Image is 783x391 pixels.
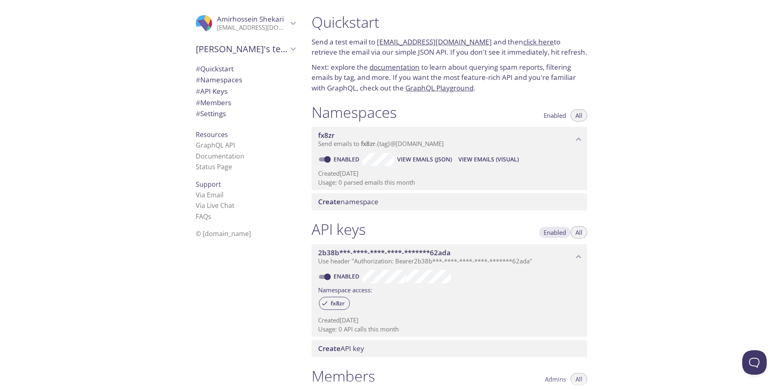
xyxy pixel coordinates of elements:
[189,63,302,75] div: Quickstart
[318,325,581,334] p: Usage: 0 API calls this month
[312,193,587,210] div: Create namespace
[369,62,420,72] a: documentation
[312,37,587,57] p: Send a test email to and then to retrieve the email via our simple JSON API. If you don't see it ...
[189,86,302,97] div: API Keys
[196,109,200,118] span: #
[196,75,200,84] span: #
[217,24,288,32] p: [EMAIL_ADDRESS][DOMAIN_NAME]
[455,153,522,166] button: View Emails (Visual)
[312,103,397,121] h1: Namespaces
[318,344,364,353] span: API key
[571,109,587,121] button: All
[539,226,571,239] button: Enabled
[571,226,587,239] button: All
[332,155,363,163] a: Enabled
[318,316,581,325] p: Created [DATE]
[312,220,366,239] h1: API keys
[196,141,235,150] a: GraphQL API
[312,127,587,152] div: fx8zr namespace
[318,344,341,353] span: Create
[458,155,519,164] span: View Emails (Visual)
[312,367,375,385] h1: Members
[196,64,234,73] span: Quickstart
[523,37,554,46] a: click here
[318,139,444,148] span: Send emails to . {tag} @[DOMAIN_NAME]
[318,130,334,140] span: fx8zr
[394,153,455,166] button: View Emails (JSON)
[196,86,200,96] span: #
[189,38,302,60] div: Amirhossein's team
[196,152,244,161] a: Documentation
[326,300,349,307] span: fx8zr
[196,43,288,55] span: [PERSON_NAME]'s team
[196,98,200,107] span: #
[332,272,363,280] a: Enabled
[540,373,571,385] button: Admins
[196,190,223,199] a: Via Email
[196,86,228,96] span: API Keys
[361,139,375,148] span: fx8zr
[196,98,231,107] span: Members
[312,13,587,31] h1: Quickstart
[318,169,581,178] p: Created [DATE]
[189,97,302,108] div: Members
[189,74,302,86] div: Namespaces
[196,64,200,73] span: #
[571,373,587,385] button: All
[217,14,284,24] span: Amirhossein Shekari
[319,297,350,310] div: fx8zr
[189,10,302,37] div: Amirhossein Shekari
[405,83,473,93] a: GraphQL Playground
[377,37,492,46] a: [EMAIL_ADDRESS][DOMAIN_NAME]
[196,201,234,210] a: Via Live Chat
[318,197,378,206] span: namespace
[196,162,232,171] a: Status Page
[742,350,767,375] iframe: Help Scout Beacon - Open
[318,178,581,187] p: Usage: 0 parsed emails this month
[196,180,221,189] span: Support
[189,108,302,119] div: Team Settings
[196,212,211,221] a: FAQ
[312,340,587,357] div: Create API Key
[312,62,587,93] p: Next: explore the to learn about querying spam reports, filtering emails by tag, and more. If you...
[196,109,226,118] span: Settings
[539,109,571,121] button: Enabled
[196,75,242,84] span: Namespaces
[318,283,372,295] label: Namespace access:
[318,197,341,206] span: Create
[196,130,228,139] span: Resources
[196,229,251,238] span: © [DOMAIN_NAME]
[397,155,452,164] span: View Emails (JSON)
[208,212,211,221] span: s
